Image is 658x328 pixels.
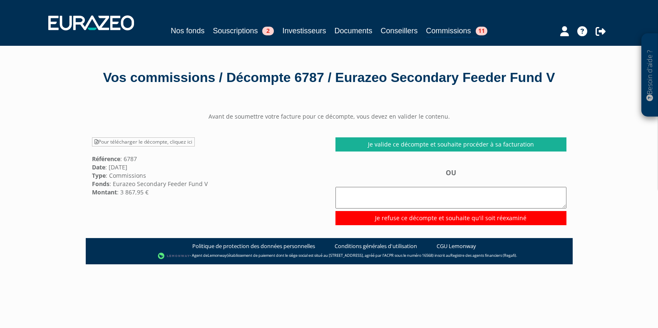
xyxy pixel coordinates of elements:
[92,68,566,87] div: Vos commissions / Décompte 6787 / Eurazeo Secondary Feeder Fund V
[645,38,655,113] p: Besoin d'aide ?
[426,25,487,38] a: Commissions11
[94,252,564,260] div: - Agent de (établissement de paiement dont le siège social est situé au [STREET_ADDRESS], agréé p...
[282,25,326,37] a: Investisseurs
[335,168,566,225] div: OU
[213,25,274,37] a: Souscriptions2
[92,163,105,171] strong: Date
[92,188,117,196] strong: Montant
[437,242,476,250] a: CGU Lemonway
[92,171,106,179] strong: Type
[262,27,274,35] span: 2
[208,253,227,258] a: Lemonway
[86,112,573,121] center: Avant de soumettre votre facture pour ce décompte, vous devez en valider le contenu.
[381,25,418,37] a: Conseillers
[335,25,372,37] a: Documents
[335,242,417,250] a: Conditions générales d'utilisation
[171,25,204,37] a: Nos fonds
[158,252,190,260] img: logo-lemonway.png
[335,137,566,152] a: Je valide ce décompte et souhaite procéder à sa facturation
[92,137,195,147] a: Pour télécharger le décompte, cliquez ici
[450,253,516,258] a: Registre des agents financiers (Regafi)
[476,27,487,35] span: 11
[335,211,566,225] input: Je refuse ce décompte et souhaite qu'il soit réexaminé
[48,15,134,30] img: 1732889491-logotype_eurazeo_blanc_rvb.png
[92,155,120,163] strong: Référence
[192,242,315,250] a: Politique de protection des données personnelles
[86,137,329,196] div: : 6787 : [DATE] : Commissions : Eurazeo Secondary Feeder Fund V : 3 867,95 €
[92,180,109,188] strong: Fonds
